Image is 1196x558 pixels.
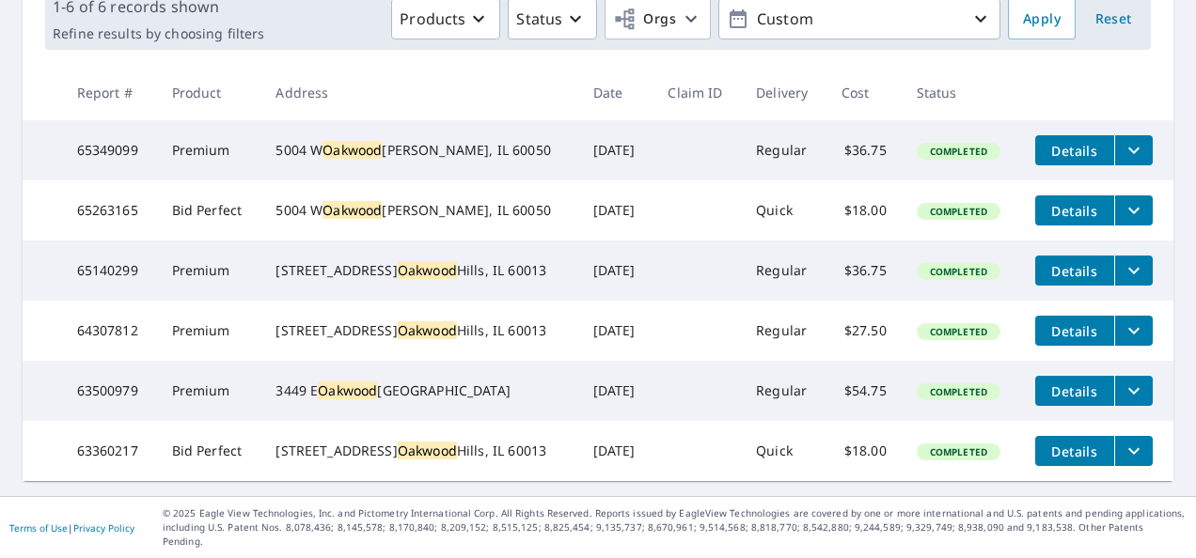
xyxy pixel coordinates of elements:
[919,145,999,158] span: Completed
[826,240,902,301] td: $36.75
[9,522,134,534] p: |
[157,65,261,120] th: Product
[62,180,157,240] td: 65263165
[275,201,562,220] div: 5004 W [PERSON_NAME], IL 60050
[919,445,999,458] span: Completed
[62,421,157,481] td: 63360217
[157,421,261,481] td: Bid Perfect
[398,261,457,279] mark: Oakwood
[919,205,999,218] span: Completed
[919,265,999,278] span: Completed
[613,8,676,31] span: Orgs
[919,385,999,398] span: Completed
[1114,376,1153,406] button: filesDropdownBtn-63500979
[62,120,157,180] td: 65349099
[749,3,969,36] p: Custom
[826,361,902,421] td: $54.75
[1046,202,1103,220] span: Details
[62,361,157,421] td: 63500979
[1046,382,1103,400] span: Details
[275,442,562,460] div: [STREET_ADDRESS] Hills, IL 60013
[741,361,826,421] td: Regular
[1091,8,1136,31] span: Reset
[163,506,1187,549] p: © 2025 Eagle View Technologies, Inc. and Pictometry International Corp. All Rights Reserved. Repo...
[157,120,261,180] td: Premium
[1035,316,1114,346] button: detailsBtn-64307812
[1046,142,1103,160] span: Details
[578,65,653,120] th: Date
[578,240,653,301] td: [DATE]
[62,301,157,361] td: 64307812
[741,301,826,361] td: Regular
[157,240,261,301] td: Premium
[1035,436,1114,466] button: detailsBtn-63360217
[1035,195,1114,225] button: detailsBtn-65263165
[1035,256,1114,286] button: detailsBtn-65140299
[826,421,902,481] td: $18.00
[53,25,264,42] p: Refine results by choosing filters
[1035,135,1114,165] button: detailsBtn-65349099
[741,240,826,301] td: Regular
[1023,8,1061,31] span: Apply
[826,301,902,361] td: $27.50
[578,421,653,481] td: [DATE]
[275,321,562,340] div: [STREET_ADDRESS] Hills, IL 60013
[1114,195,1153,225] button: filesDropdownBtn-65263165
[919,325,999,338] span: Completed
[578,120,653,180] td: [DATE]
[1046,442,1103,460] span: Details
[323,141,382,159] mark: Oakwood
[578,180,653,240] td: [DATE]
[653,65,741,120] th: Claim ID
[741,421,826,481] td: Quick
[275,381,562,400] div: 3449 E [GEOGRAPHIC_DATA]
[1114,135,1153,165] button: filesDropdownBtn-65349099
[826,65,902,120] th: Cost
[516,8,562,30] p: Status
[398,321,457,339] mark: Oakwood
[275,261,562,280] div: [STREET_ADDRESS] Hills, IL 60013
[1114,436,1153,466] button: filesDropdownBtn-63360217
[9,521,68,535] a: Terms of Use
[400,8,465,30] p: Products
[1046,262,1103,280] span: Details
[741,180,826,240] td: Quick
[157,361,261,421] td: Premium
[1035,376,1114,406] button: detailsBtn-63500979
[398,442,457,459] mark: Oakwood
[62,240,157,301] td: 65140299
[157,180,261,240] td: Bid Perfect
[1046,322,1103,340] span: Details
[578,361,653,421] td: [DATE]
[1114,256,1153,286] button: filesDropdownBtn-65140299
[578,301,653,361] td: [DATE]
[318,381,377,399] mark: Oakwood
[275,141,562,160] div: 5004 W [PERSON_NAME], IL 60050
[1114,316,1153,346] button: filesDropdownBtn-64307812
[741,65,826,120] th: Delivery
[902,65,1020,120] th: Status
[741,120,826,180] td: Regular
[73,521,134,535] a: Privacy Policy
[826,120,902,180] td: $36.75
[826,180,902,240] td: $18.00
[260,65,577,120] th: Address
[323,201,382,219] mark: Oakwood
[157,301,261,361] td: Premium
[62,65,157,120] th: Report #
